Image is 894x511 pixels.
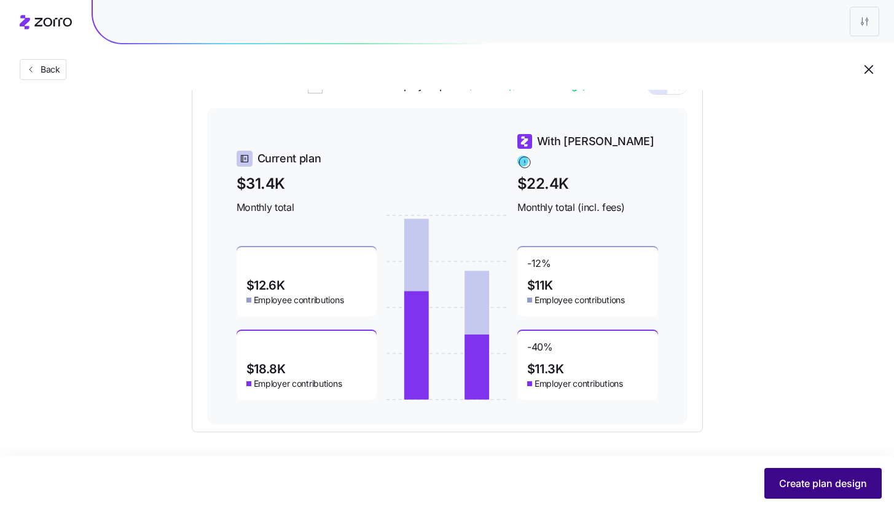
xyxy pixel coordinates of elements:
span: Employee contributions [535,294,625,306]
span: $18.8K [246,363,286,375]
span: Create plan design [779,476,867,491]
span: Monthly total (incl. fees) [517,200,658,215]
button: Back [20,59,66,80]
span: -40 % [527,341,553,360]
span: Employer contributions [254,378,342,390]
span: Employer contributions [535,378,623,390]
span: $22.4K [517,172,658,195]
span: $11.3K [527,363,564,375]
span: $12.6K [246,279,285,291]
span: $11K [527,279,552,291]
span: Employee contributions [254,294,344,306]
span: Monthly total [237,200,377,215]
span: $31.4K [237,172,377,195]
span: Current plan [257,150,321,167]
span: Back [36,63,60,76]
button: Create plan design [764,468,882,499]
span: -12 % [527,257,551,277]
span: With [PERSON_NAME] [537,133,654,150]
